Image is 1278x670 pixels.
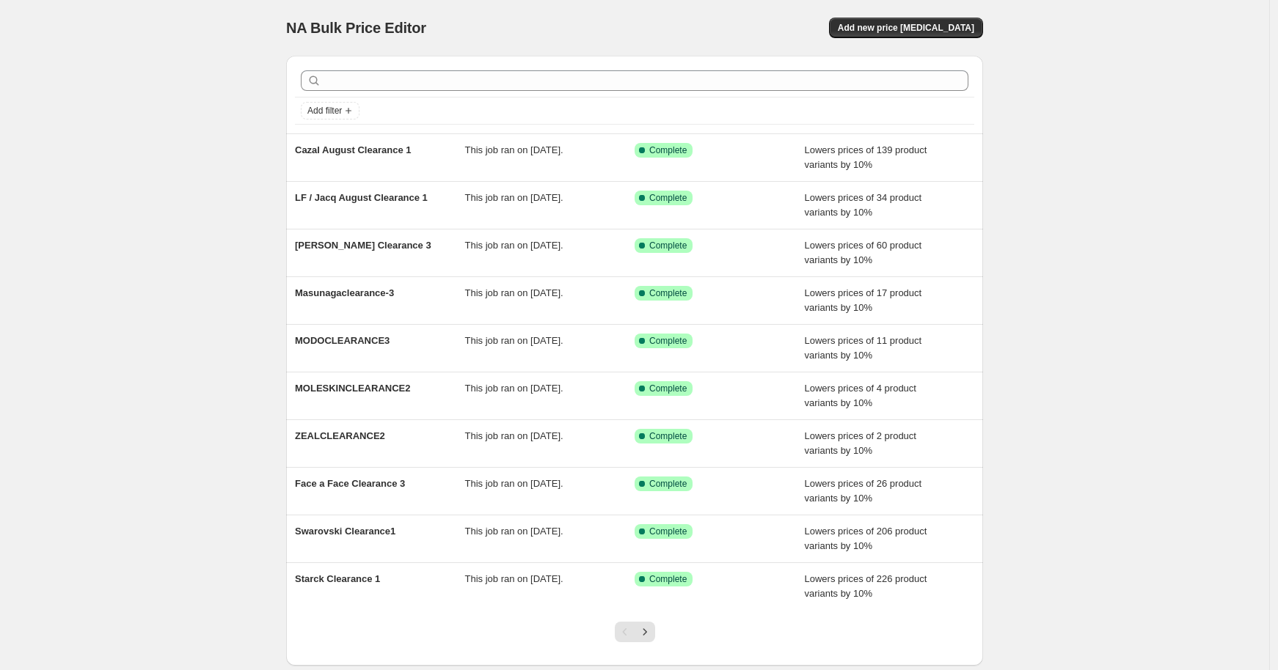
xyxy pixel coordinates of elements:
[649,478,687,490] span: Complete
[805,478,922,504] span: Lowers prices of 26 product variants by 10%
[465,144,563,155] span: This job ran on [DATE].
[649,383,687,394] span: Complete
[649,430,687,442] span: Complete
[465,526,563,537] span: This job ran on [DATE].
[307,105,342,117] span: Add filter
[838,22,974,34] span: Add new price [MEDICAL_DATA]
[635,622,655,642] button: Next
[465,430,563,441] span: This job ran on [DATE].
[295,526,395,537] span: Swarovski Clearance1
[465,573,563,584] span: This job ran on [DATE].
[465,478,563,489] span: This job ran on [DATE].
[649,287,687,299] span: Complete
[465,192,563,203] span: This job ran on [DATE].
[465,240,563,251] span: This job ran on [DATE].
[295,192,428,203] span: LF / Jacq August Clearance 1
[295,287,394,298] span: Masunagaclearance-3
[805,526,927,551] span: Lowers prices of 206 product variants by 10%
[805,430,916,456] span: Lowers prices of 2 product variants by 10%
[805,192,922,218] span: Lowers prices of 34 product variants by 10%
[649,240,687,251] span: Complete
[295,144,411,155] span: Cazal August Clearance 1
[649,192,687,204] span: Complete
[805,383,916,408] span: Lowers prices of 4 product variants by 10%
[805,240,922,265] span: Lowers prices of 60 product variants by 10%
[295,430,385,441] span: ZEALCLEARANCE2
[465,335,563,346] span: This job ran on [DATE].
[295,573,380,584] span: Starck Clearance 1
[805,287,922,313] span: Lowers prices of 17 product variants by 10%
[465,383,563,394] span: This job ran on [DATE].
[295,335,390,346] span: MODOCLEARANCE3
[295,478,405,489] span: Face a Face Clearance 3
[465,287,563,298] span: This job ran on [DATE].
[649,573,687,585] span: Complete
[805,573,927,599] span: Lowers prices of 226 product variants by 10%
[295,383,410,394] span: MOLESKINCLEARANCE2
[649,526,687,537] span: Complete
[301,102,359,119] button: Add filter
[286,20,426,36] span: NA Bulk Price Editor
[295,240,431,251] span: [PERSON_NAME] Clearance 3
[615,622,655,642] nav: Pagination
[649,144,687,156] span: Complete
[829,18,983,38] button: Add new price [MEDICAL_DATA]
[649,335,687,347] span: Complete
[805,335,922,361] span: Lowers prices of 11 product variants by 10%
[805,144,927,170] span: Lowers prices of 139 product variants by 10%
